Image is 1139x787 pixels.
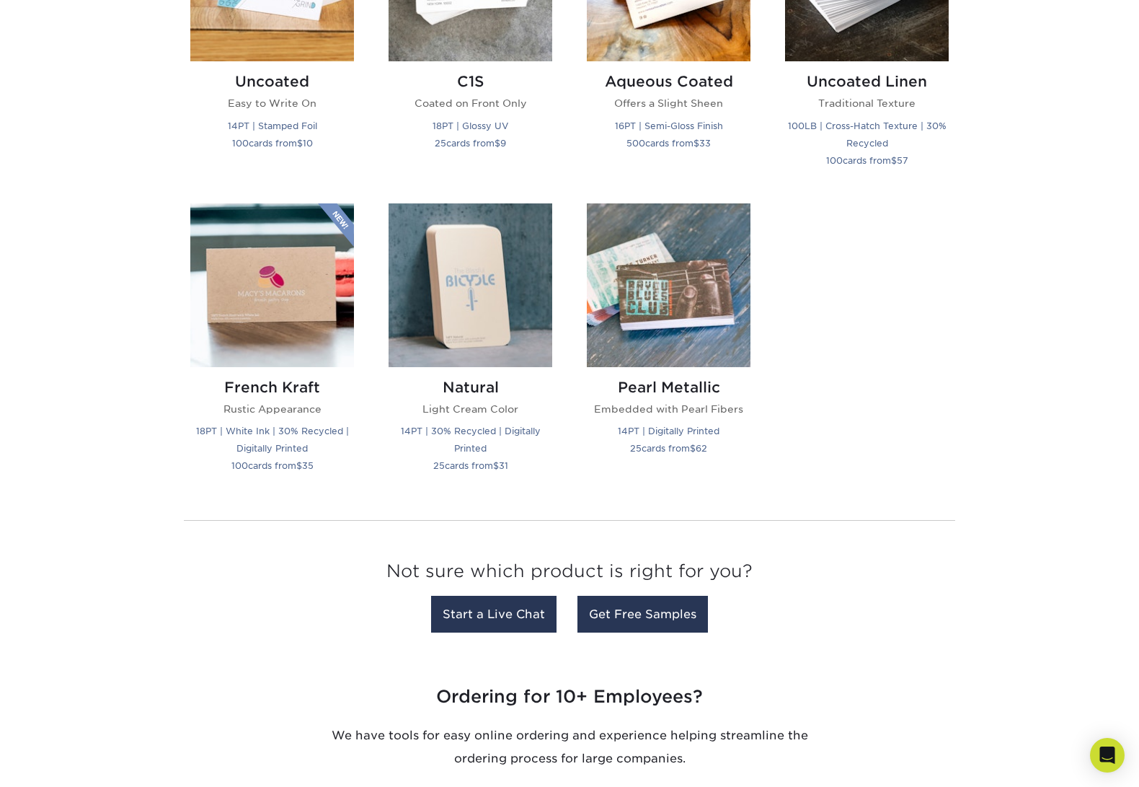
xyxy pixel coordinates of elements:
[826,155,843,166] span: 100
[587,203,750,491] a: Pearl Metallic Business Cards Pearl Metallic Embedded with Pearl Fibers 14PT | Digitally Printed ...
[317,724,822,770] p: We have tools for easy online ordering and experience helping streamline the ordering process for...
[690,443,696,454] span: $
[788,120,947,149] small: 100LB | Cross-Hatch Texture | 30% Recycled
[618,426,719,436] small: 14PT | Digitally Printed
[500,138,506,149] span: 9
[303,138,313,149] span: 10
[897,155,908,166] span: 57
[190,402,354,416] p: Rustic Appearance
[495,138,500,149] span: $
[297,138,303,149] span: $
[1090,738,1125,773] div: Open Intercom Messenger
[231,460,314,471] small: cards from
[587,96,750,110] p: Offers a Slight Sheen
[630,443,642,454] span: 25
[231,460,248,471] span: 100
[196,426,349,454] small: 18PT | White Ink | 30% Recycled | Digitally Printed
[389,203,552,367] img: Natural Business Cards
[190,379,354,396] h2: French Kraft
[699,138,711,149] span: 33
[433,460,445,471] span: 25
[389,379,552,396] h2: Natural
[389,73,552,90] h2: C1S
[891,155,897,166] span: $
[785,73,949,90] h2: Uncoated Linen
[626,138,645,149] span: 500
[190,96,354,110] p: Easy to Write On
[190,73,354,90] h2: Uncoated
[435,138,506,149] small: cards from
[389,203,552,491] a: Natural Business Cards Natural Light Cream Color 14PT | 30% Recycled | Digitally Printed 25cards ...
[785,96,949,110] p: Traditional Texture
[184,550,955,599] h3: Not sure which product is right for you?
[499,460,508,471] span: 31
[190,203,354,491] a: French Kraft Business Cards French Kraft Rustic Appearance 18PT | White Ink | 30% Recycled | Digi...
[693,138,699,149] span: $
[826,155,908,166] small: cards from
[302,460,314,471] span: 35
[431,596,557,633] a: Start a Live Chat
[696,443,707,454] span: 62
[401,426,541,454] small: 14PT | 30% Recycled | Digitally Printed
[228,120,317,131] small: 14PT | Stamped Foil
[433,460,508,471] small: cards from
[148,675,991,719] h3: Ordering for 10+ Employees?
[587,73,750,90] h2: Aqueous Coated
[435,138,446,149] span: 25
[626,138,711,149] small: cards from
[587,379,750,396] h2: Pearl Metallic
[232,138,249,149] span: 100
[493,460,499,471] span: $
[577,596,708,633] a: Get Free Samples
[232,138,313,149] small: cards from
[296,460,302,471] span: $
[389,96,552,110] p: Coated on Front Only
[318,203,354,247] img: New Product
[190,203,354,367] img: French Kraft Business Cards
[433,120,508,131] small: 18PT | Glossy UV
[630,443,707,454] small: cards from
[615,120,723,131] small: 16PT | Semi-Gloss Finish
[389,402,552,416] p: Light Cream Color
[587,402,750,416] p: Embedded with Pearl Fibers
[587,203,750,367] img: Pearl Metallic Business Cards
